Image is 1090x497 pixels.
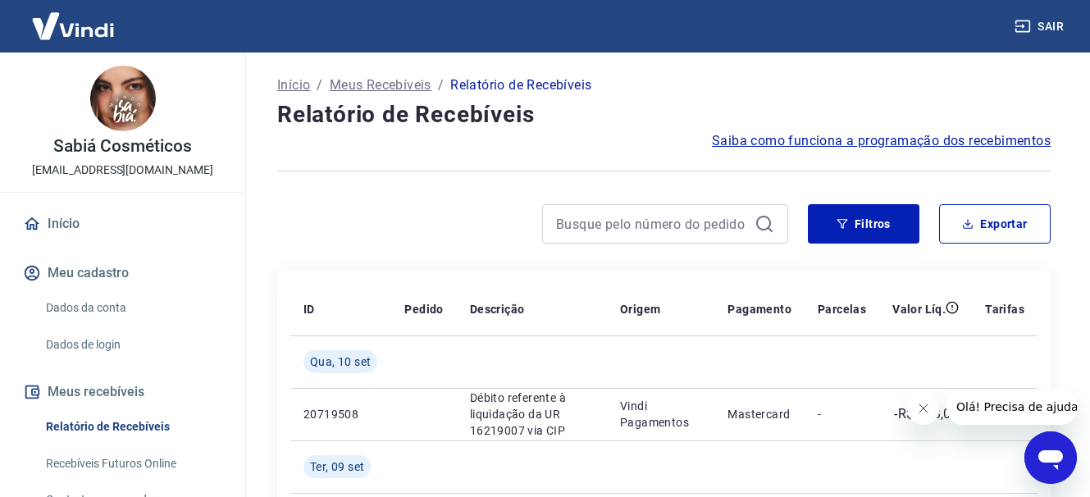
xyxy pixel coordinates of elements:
[20,255,226,291] button: Meu cadastro
[317,75,322,95] p: /
[10,11,138,25] span: Olá! Precisa de ajuda?
[53,138,191,155] p: Sabiá Cosméticos
[90,66,156,131] img: c3abaac7-3171-47f3-a8f5-2be6e1473c9c.jpeg
[32,162,213,179] p: [EMAIL_ADDRESS][DOMAIN_NAME]
[450,75,591,95] p: Relatório de Recebíveis
[818,301,866,317] p: Parcelas
[892,301,946,317] p: Valor Líq.
[1024,431,1077,484] iframe: Botão para abrir a janela de mensagens
[20,1,126,51] img: Vindi
[39,447,226,481] a: Recebíveis Futuros Online
[1011,11,1070,42] button: Sair
[39,328,226,362] a: Dados de login
[303,406,378,422] p: 20719508
[330,75,431,95] a: Meus Recebíveis
[727,301,791,317] p: Pagamento
[727,406,791,422] p: Mastercard
[310,458,364,475] span: Ter, 09 set
[985,301,1024,317] p: Tarifas
[946,389,1077,425] iframe: Mensagem da empresa
[404,301,443,317] p: Pedido
[39,410,226,444] a: Relatório de Recebíveis
[277,75,310,95] a: Início
[818,406,866,422] p: -
[808,204,919,244] button: Filtros
[939,204,1051,244] button: Exportar
[470,390,594,439] p: Débito referente à liquidação da UR 16219007 via CIP
[894,404,959,424] p: -R$ 113,08
[39,291,226,325] a: Dados da conta
[620,301,660,317] p: Origem
[277,98,1051,131] h4: Relatório de Recebíveis
[438,75,444,95] p: /
[20,206,226,242] a: Início
[20,374,226,410] button: Meus recebíveis
[620,398,701,431] p: Vindi Pagamentos
[907,392,940,425] iframe: Fechar mensagem
[712,131,1051,151] a: Saiba como funciona a programação dos recebimentos
[470,301,525,317] p: Descrição
[556,212,748,236] input: Busque pelo número do pedido
[303,301,315,317] p: ID
[310,353,371,370] span: Qua, 10 set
